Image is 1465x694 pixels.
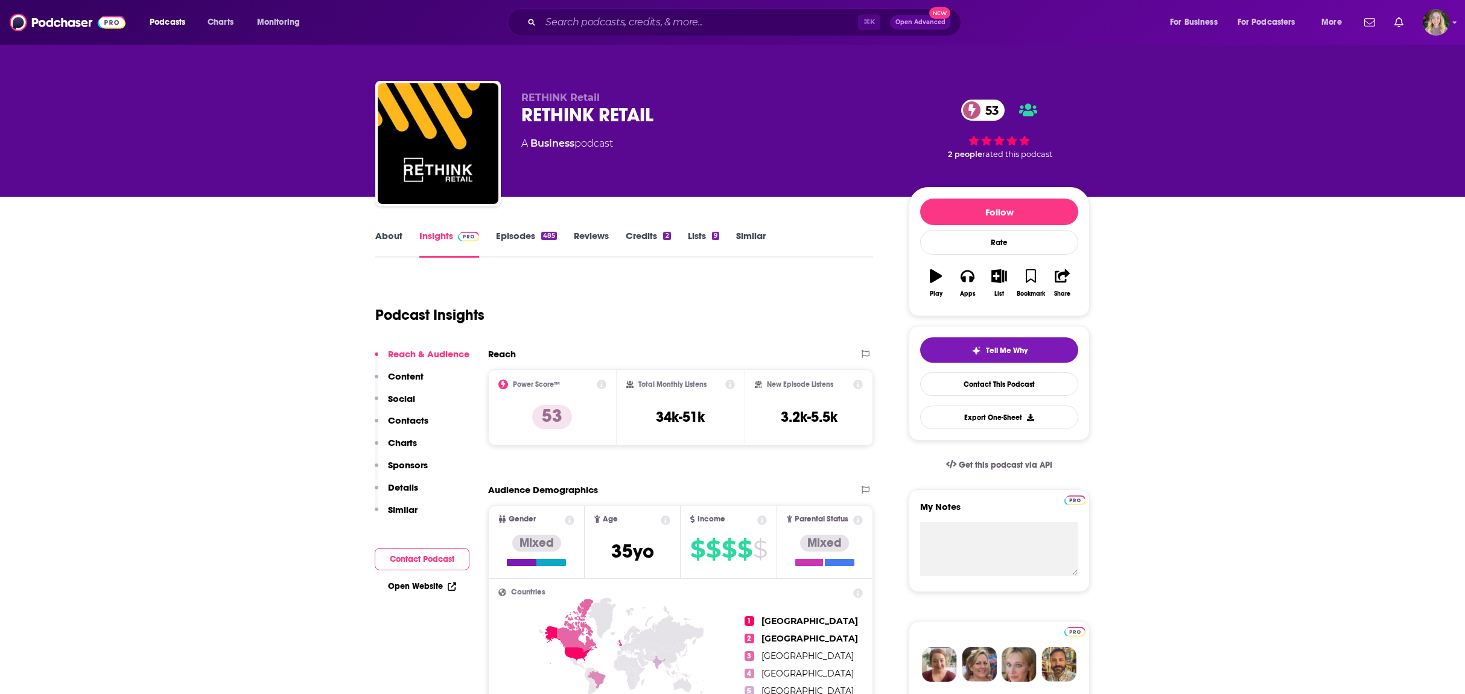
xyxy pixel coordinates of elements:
span: Tell Me Why [986,346,1028,355]
a: Podchaser - Follow, Share and Rate Podcasts [10,11,126,34]
span: Monitoring [257,14,300,31]
h2: Audience Demographics [488,484,598,495]
a: Show notifications dropdown [1359,12,1380,33]
button: List [984,261,1015,305]
a: About [375,230,402,258]
a: Episodes485 [496,230,557,258]
span: Gender [509,515,536,523]
p: 53 [532,405,572,429]
span: For Podcasters [1238,14,1295,31]
button: Similar [375,504,418,526]
button: Follow [920,199,1078,225]
span: 2 [745,634,754,643]
button: Apps [952,261,983,305]
button: Reach & Audience [375,348,469,371]
div: 2 [663,232,670,240]
img: tell me why sparkle [971,346,981,355]
div: 485 [541,232,557,240]
span: 53 [973,100,1005,121]
button: Open AdvancedNew [890,15,951,30]
img: Podchaser Pro [458,232,479,241]
span: 35 yo [611,540,654,563]
h2: New Episode Listens [767,380,833,389]
div: 53 2 peoplerated this podcast [909,92,1090,167]
div: Mixed [512,535,561,552]
button: Sponsors [375,459,428,482]
button: open menu [1230,13,1313,32]
span: Podcasts [150,14,185,31]
h2: Total Monthly Listens [638,380,707,389]
span: 3 [745,651,754,661]
span: New [929,7,951,19]
span: $ [722,540,736,559]
div: Rate [920,230,1078,255]
a: Business [530,138,574,149]
button: Contacts [375,415,428,437]
span: Age [603,515,618,523]
span: [GEOGRAPHIC_DATA] [761,651,854,661]
button: Play [920,261,952,305]
img: Jules Profile [1002,647,1037,682]
h1: Podcast Insights [375,306,485,324]
div: Bookmark [1017,290,1045,298]
button: Share [1047,261,1078,305]
label: My Notes [920,501,1078,522]
a: Pro website [1064,625,1085,637]
div: Share [1054,290,1070,298]
span: Logged in as lauren19365 [1423,9,1449,36]
span: Countries [511,588,545,596]
a: Show notifications dropdown [1390,12,1408,33]
a: Similar [736,230,766,258]
h2: Reach [488,348,516,360]
span: $ [753,540,767,559]
span: 4 [745,669,754,678]
p: Charts [388,437,417,448]
div: Mixed [800,535,849,552]
span: rated this podcast [982,150,1052,159]
img: User Profile [1423,9,1449,36]
div: List [994,290,1004,298]
p: Contacts [388,415,428,426]
span: $ [737,540,752,559]
p: Social [388,393,415,404]
a: InsightsPodchaser Pro [419,230,479,258]
a: Get this podcast via API [936,450,1062,480]
a: Contact This Podcast [920,372,1078,396]
button: Content [375,371,424,393]
a: Lists9 [688,230,719,258]
button: Export One-Sheet [920,406,1078,429]
button: Charts [375,437,417,459]
span: Charts [208,14,234,31]
p: Content [388,371,424,382]
button: Bookmark [1015,261,1046,305]
span: More [1321,14,1342,31]
img: Jon Profile [1041,647,1076,682]
span: Open Advanced [895,19,945,25]
button: open menu [141,13,201,32]
span: RETHINK Retail [521,92,600,103]
h3: 3.2k-5.5k [781,408,837,426]
span: [GEOGRAPHIC_DATA] [761,668,854,679]
div: Play [930,290,942,298]
button: Social [375,393,415,415]
h2: Power Score™ [513,380,560,389]
p: Sponsors [388,459,428,471]
button: Contact Podcast [375,548,469,570]
span: ⌘ K [858,14,880,30]
p: Reach & Audience [388,348,469,360]
span: [GEOGRAPHIC_DATA] [761,633,858,644]
button: open menu [249,13,316,32]
span: $ [690,540,705,559]
img: RETHINK RETAIL [378,83,498,204]
span: Get this podcast via API [959,460,1052,470]
button: open menu [1162,13,1233,32]
div: 9 [712,232,719,240]
div: A podcast [521,136,613,151]
span: Income [698,515,725,523]
span: Parental Status [795,515,848,523]
button: tell me why sparkleTell Me Why [920,337,1078,363]
input: Search podcasts, credits, & more... [541,13,858,32]
a: 53 [961,100,1005,121]
h3: 34k-51k [656,408,705,426]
